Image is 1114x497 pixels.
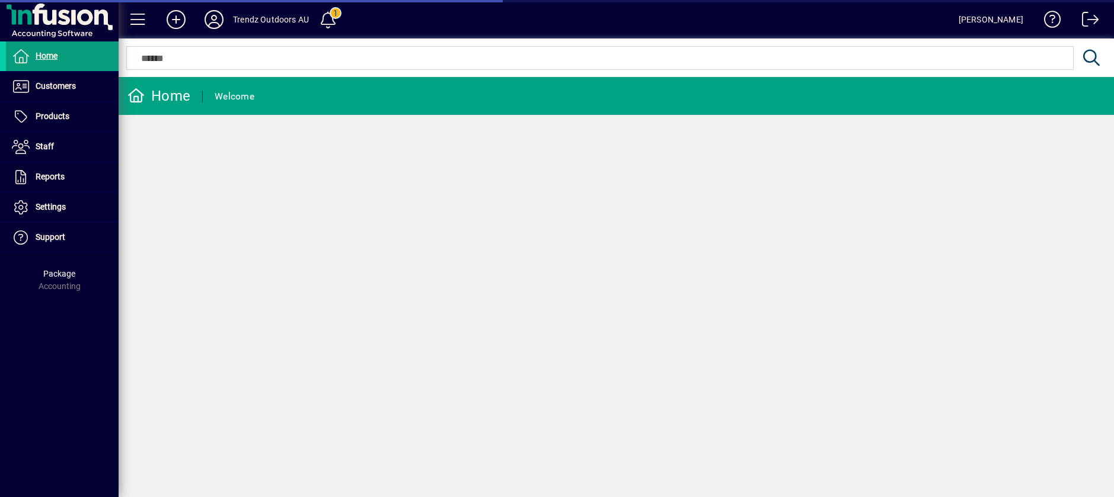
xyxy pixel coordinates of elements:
[6,162,119,192] a: Reports
[36,51,58,60] span: Home
[127,86,190,105] div: Home
[36,172,65,181] span: Reports
[233,10,309,29] div: Trendz Outdoors AU
[959,10,1023,29] div: [PERSON_NAME]
[36,232,65,242] span: Support
[1073,2,1099,41] a: Logout
[195,9,233,30] button: Profile
[36,111,69,121] span: Products
[36,142,54,151] span: Staff
[215,87,254,106] div: Welcome
[6,223,119,252] a: Support
[43,269,75,278] span: Package
[1035,2,1061,41] a: Knowledge Base
[6,102,119,132] a: Products
[6,72,119,101] a: Customers
[6,193,119,222] a: Settings
[6,132,119,162] a: Staff
[36,81,76,91] span: Customers
[157,9,195,30] button: Add
[36,202,66,211] span: Settings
